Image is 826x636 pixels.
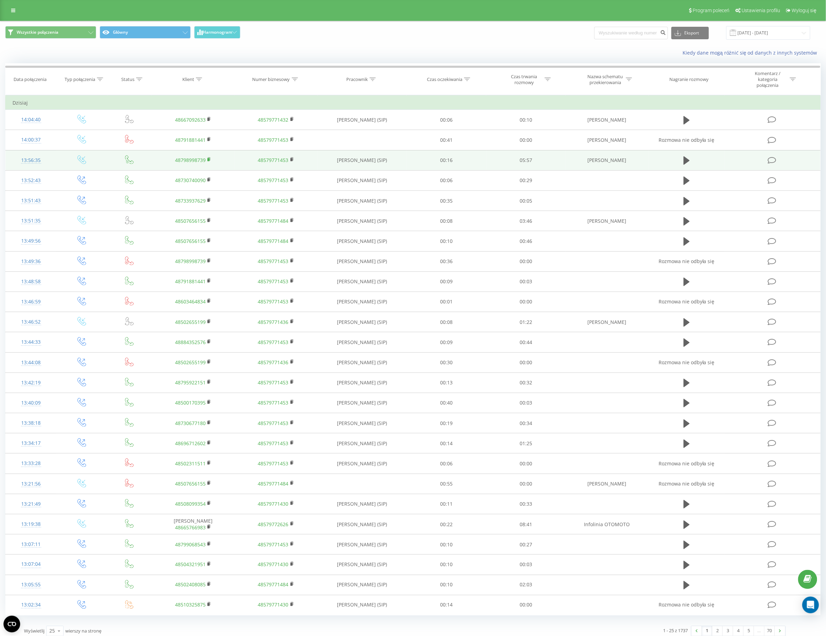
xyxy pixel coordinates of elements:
td: [PERSON_NAME] (SIP) [317,292,407,312]
td: 00:30 [406,352,486,373]
td: 00:10 [406,231,486,251]
a: 48579772626 [258,521,289,528]
td: 03:46 [486,211,566,231]
td: 00:34 [486,413,566,433]
div: 13:21:49 [13,497,49,511]
td: 00:08 [406,211,486,231]
div: 13:51:43 [13,194,49,207]
td: 00:19 [406,413,486,433]
td: [PERSON_NAME] (SIP) [317,393,407,413]
td: 00:46 [486,231,566,251]
span: Rozmowa nie odbyła się [659,480,715,487]
td: [PERSON_NAME] [566,211,649,231]
div: 13:05:55 [13,578,49,592]
td: 00:41 [406,130,486,150]
td: 00:09 [406,332,486,352]
span: Rozmowa nie odbyła się [659,460,715,467]
td: [PERSON_NAME] (SIP) [317,494,407,514]
div: 13:38:18 [13,416,49,430]
a: 48510325875 [175,602,206,608]
td: 00:08 [406,312,486,332]
td: 00:14 [406,433,486,454]
a: 48502655199 [175,319,206,325]
a: 48579771484 [258,238,289,244]
a: 48665766983 [175,524,206,531]
a: 48579771484 [258,581,289,588]
td: [PERSON_NAME] (SIP) [317,170,407,190]
div: Klient [182,76,194,82]
div: Status [121,76,134,82]
td: 00:11 [406,494,486,514]
td: 00:40 [406,393,486,413]
td: [PERSON_NAME] (SIP) [317,150,407,170]
td: 00:03 [486,393,566,413]
td: [PERSON_NAME] (SIP) [317,454,407,474]
a: 2 [712,626,723,636]
a: 48603464834 [175,298,206,305]
td: [PERSON_NAME] [566,474,649,494]
a: 48502655199 [175,359,206,366]
a: Kiedy dane mogą różnić się od danych z innych systemów [683,49,821,56]
span: Rozmowa nie odbyła się [659,359,715,366]
a: 48579771436 [258,319,289,325]
span: Ustawienia profilu [742,8,780,13]
td: [PERSON_NAME] (SIP) [317,595,407,615]
td: 00:06 [406,454,486,474]
a: 48579771453 [258,298,289,305]
div: … [754,626,765,636]
td: 00:27 [486,535,566,555]
a: 48579771484 [258,218,289,224]
div: 13:07:04 [13,558,49,571]
a: 48507656155 [175,238,206,244]
a: 48579771484 [258,480,289,487]
div: Open Intercom Messenger [802,597,819,613]
a: 48579771453 [258,339,289,345]
div: 13:02:34 [13,598,49,612]
a: 48579771453 [258,420,289,426]
a: 48791881441 [175,137,206,143]
div: 13:44:33 [13,335,49,349]
td: 00:03 [486,271,566,292]
button: Wszystkie połączenia [5,26,96,39]
div: 13:49:36 [13,255,49,268]
td: 00:32 [486,373,566,393]
td: [PERSON_NAME] [566,130,649,150]
td: 00:06 [406,170,486,190]
td: 01:25 [486,433,566,454]
input: Wyszukiwanie według numeru [594,27,668,39]
td: 02:03 [486,575,566,595]
a: 48667092633 [175,116,206,123]
td: [PERSON_NAME] (SIP) [317,575,407,595]
a: 48884352576 [175,339,206,345]
span: Rozmowa nie odbyła się [659,602,715,608]
td: 00:00 [486,130,566,150]
td: [PERSON_NAME] (SIP) [317,514,407,535]
td: Dzisiaj [6,96,821,110]
td: [PERSON_NAME] (SIP) [317,110,407,130]
a: 48508099354 [175,500,206,507]
a: 48730677180 [175,420,206,426]
td: [PERSON_NAME] (SIP) [317,413,407,433]
div: 13:51:35 [13,214,49,228]
td: 00:13 [406,373,486,393]
button: Harmonogram [194,26,240,39]
a: 48791881441 [175,278,206,285]
div: 14:00:37 [13,133,49,147]
td: [PERSON_NAME] (SIP) [317,211,407,231]
td: [PERSON_NAME] (SIP) [317,251,407,271]
td: 00:36 [406,251,486,271]
td: 05:57 [486,150,566,170]
span: Wszystkie połączenia [17,30,58,35]
div: 25 [49,628,55,635]
a: 48502408085 [175,581,206,588]
a: 1 [702,626,712,636]
div: Nazwa schematu przekierowania [587,74,624,85]
a: 48733937629 [175,197,206,204]
a: 4 [733,626,744,636]
td: [PERSON_NAME] (SIP) [317,191,407,211]
td: 00:29 [486,170,566,190]
div: Numer biznesowy [253,76,290,82]
td: 00:00 [486,251,566,271]
a: 48798998739 [175,157,206,163]
td: [PERSON_NAME] (SIP) [317,373,407,393]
